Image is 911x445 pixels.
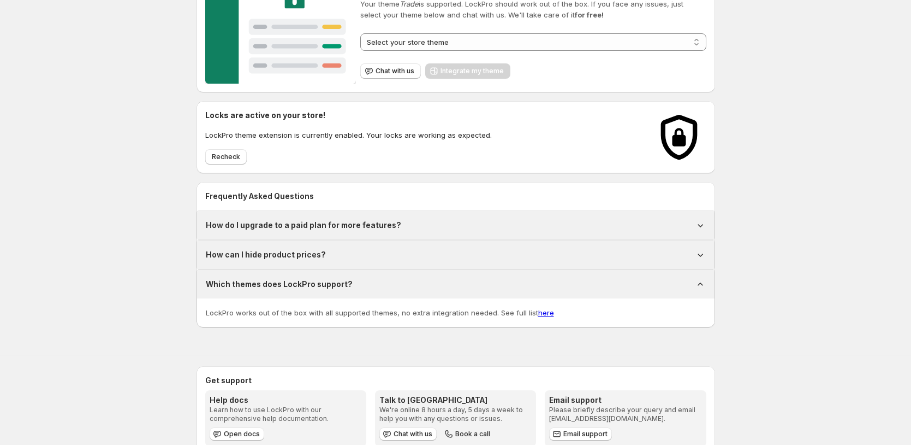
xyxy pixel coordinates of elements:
button: Chat with us [360,63,421,79]
span: LockPro works out of the box with all supported themes, no extra integration needed. See full list [206,308,554,317]
button: Chat with us [379,428,437,441]
span: Book a call [455,430,490,438]
h2: Get support [205,375,706,386]
h3: Help docs [210,395,362,406]
span: Chat with us [376,67,414,75]
a: Email support [549,428,612,441]
button: Recheck [205,149,247,165]
h2: Locks are active on your store! [205,110,492,121]
p: We're online 8 hours a day, 5 days a week to help you with any questions or issues. [379,406,532,423]
span: Email support [563,430,608,438]
p: Learn how to use LockPro with our comprehensive help documentation. [210,406,362,423]
img: Locks activated [652,110,706,165]
h3: Email support [549,395,701,406]
h3: Talk to [GEOGRAPHIC_DATA] [379,395,532,406]
span: Open docs [224,430,260,438]
h2: Frequently Asked Questions [205,191,706,202]
h1: Which themes does LockPro support? [206,279,353,290]
p: LockPro theme extension is currently enabled. Your locks are working as expected. [205,130,492,140]
a: here [538,308,554,317]
span: Chat with us [394,430,432,438]
span: Recheck [212,153,240,161]
button: Book a call [441,428,495,441]
strong: for free! [575,10,604,19]
h1: How can I hide product prices? [206,249,326,260]
a: Open docs [210,428,264,441]
h1: How do I upgrade to a paid plan for more features? [206,220,401,231]
p: Please briefly describe your query and email [EMAIL_ADDRESS][DOMAIN_NAME]. [549,406,701,423]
